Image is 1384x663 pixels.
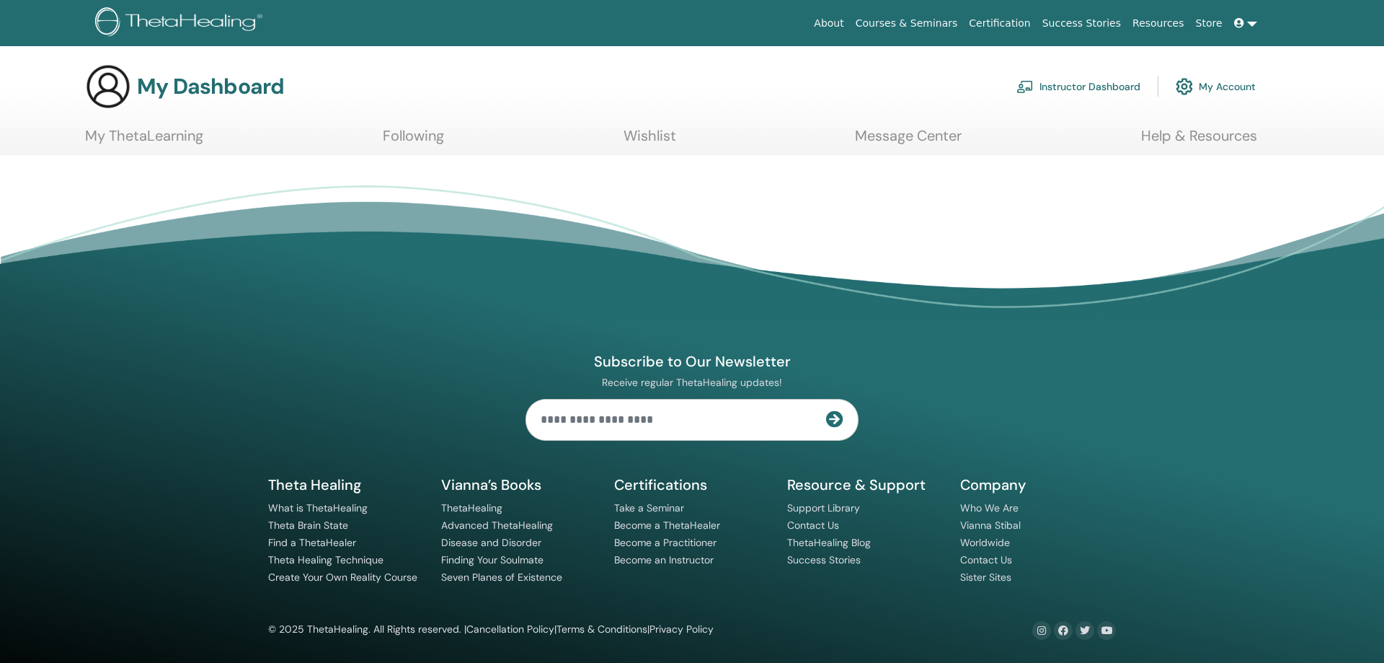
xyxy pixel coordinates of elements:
h5: Company [960,475,1116,494]
a: Create Your Own Reality Course [268,571,417,584]
a: Who We Are [960,501,1019,514]
a: Success Stories [787,553,861,566]
h5: Theta Healing [268,475,424,494]
a: My Account [1176,71,1256,102]
a: ThetaHealing [441,501,502,514]
a: Courses & Seminars [850,10,964,37]
a: Wishlist [624,127,676,155]
a: Become a ThetaHealer [614,519,720,532]
a: Find a ThetaHealer [268,536,356,549]
img: chalkboard-teacher.svg [1016,80,1034,93]
a: Worldwide [960,536,1010,549]
a: Message Center [855,127,962,155]
a: Instructor Dashboard [1016,71,1140,102]
a: Disease and Disorder [441,536,541,549]
a: What is ThetaHealing [268,501,368,514]
a: Certification [963,10,1036,37]
a: Theta Brain State [268,519,348,532]
h5: Resource & Support [787,475,943,494]
a: Vianna Stibal [960,519,1021,532]
a: Following [383,127,444,155]
a: Theta Healing Technique [268,553,383,566]
a: Success Stories [1037,10,1127,37]
a: Support Library [787,501,860,514]
a: Take a Seminar [614,501,684,514]
a: About [808,10,849,37]
a: Seven Planes of Existence [441,571,562,584]
h4: Subscribe to Our Newsletter [525,352,859,371]
a: Help & Resources [1141,127,1257,155]
h5: Vianna’s Books [441,475,597,494]
a: Terms & Conditions [556,623,647,636]
p: Receive regular ThetaHealing updates! [525,376,859,389]
div: © 2025 ThetaHealing. All Rights reserved. | | | [268,621,714,638]
a: My ThetaLearning [85,127,203,155]
img: cog.svg [1176,74,1193,99]
a: Resources [1127,10,1190,37]
h3: My Dashboard [137,74,284,100]
a: Become an Instructor [614,553,714,566]
img: generic-user-icon.jpg [85,63,131,110]
a: Privacy Policy [649,623,714,636]
a: ThetaHealing Blog [787,536,871,549]
a: Finding Your Soulmate [441,553,544,566]
a: Advanced ThetaHealing [441,519,553,532]
a: Become a Practitioner [614,536,717,549]
h5: Certifications [614,475,770,494]
a: Contact Us [960,553,1012,566]
a: Store [1190,10,1228,37]
a: Cancellation Policy [466,623,554,636]
a: Contact Us [787,519,839,532]
img: logo.png [95,7,267,40]
a: Sister Sites [960,571,1011,584]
